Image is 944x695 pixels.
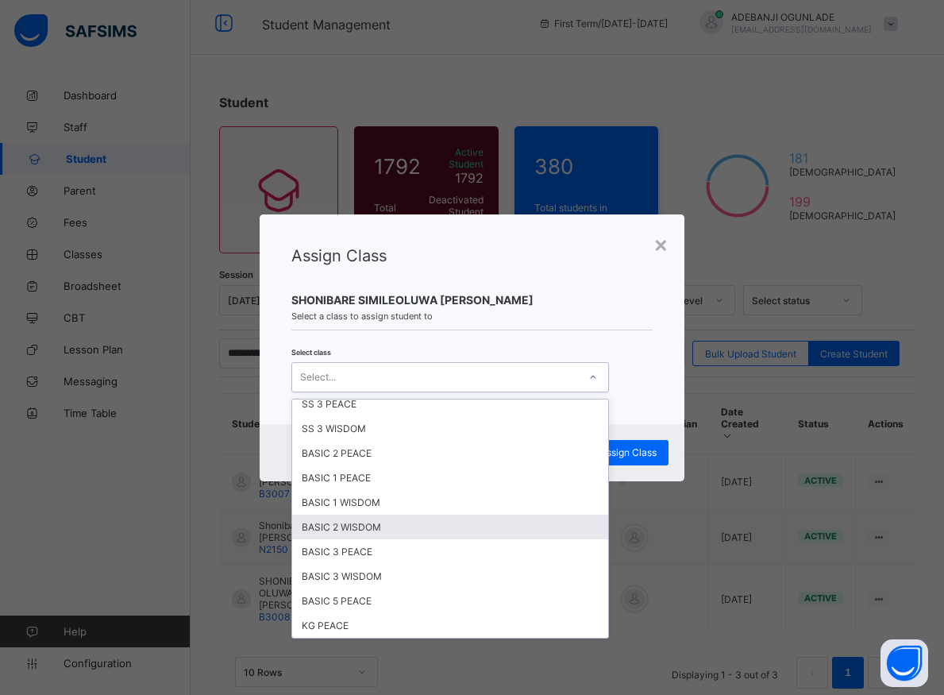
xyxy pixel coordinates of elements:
[291,311,653,322] span: Select a class to assign student to
[292,564,608,589] div: BASIC 3 WISDOM
[291,348,331,357] span: Select class
[600,446,657,458] span: Assign Class
[292,441,608,465] div: BASIC 2 PEACE
[880,639,928,687] button: Open asap
[291,246,387,265] span: Assign Class
[292,392,608,416] div: SS 3 PEACE
[292,613,608,638] div: KG PEACE
[292,515,608,539] div: BASIC 2 WISDOM
[291,293,653,307] span: SHONIBARE SIMILEOLUWA [PERSON_NAME]
[292,539,608,564] div: BASIC 3 PEACE
[300,362,336,392] div: Select...
[292,490,608,515] div: BASIC 1 WISDOM
[292,589,608,613] div: BASIC 5 PEACE
[292,465,608,490] div: BASIC 1 PEACE
[653,230,669,257] div: ×
[292,416,608,441] div: SS 3 WISDOM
